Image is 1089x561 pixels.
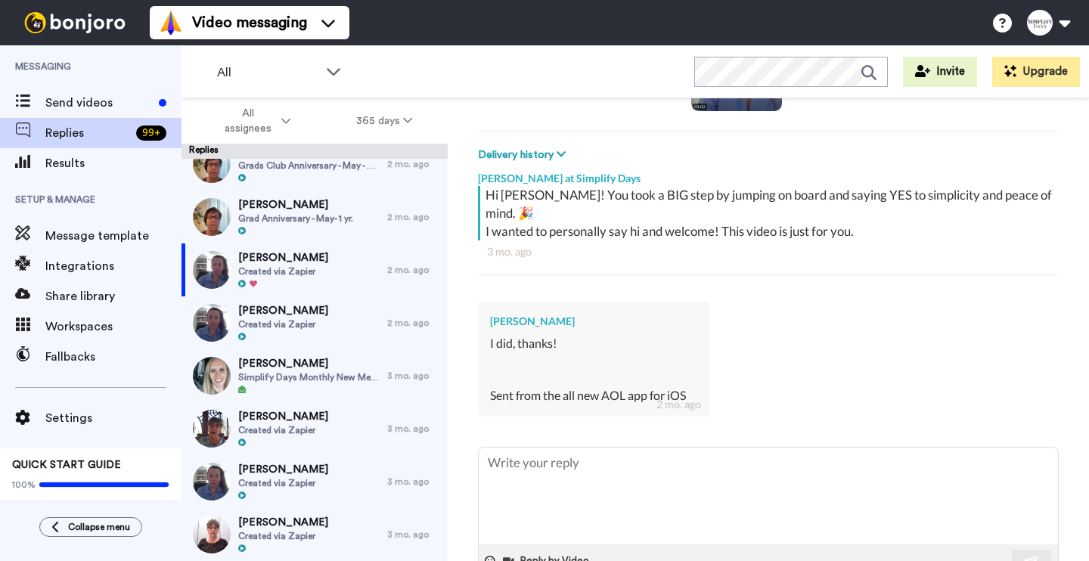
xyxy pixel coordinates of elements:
div: I did, thanks! Sent from the all new AOL app for iOS [490,335,698,404]
button: Delivery history [478,147,570,163]
img: 265dcca3-c049-455c-b1b7-37369bb4c133-thumb.jpg [193,516,231,553]
div: 3 mo. ago [387,370,440,382]
div: 2 mo. ago [387,158,440,170]
span: [PERSON_NAME] [238,303,328,318]
a: [PERSON_NAME]Created via Zapier2 mo. ago [181,296,448,349]
div: 3 mo. ago [487,244,1050,259]
img: vm-color.svg [159,11,183,35]
div: 3 mo. ago [387,476,440,488]
a: [PERSON_NAME]Grads Club Anniversary - May - 4 yrs.2 mo. ago [181,138,448,191]
span: Collapse menu [68,521,130,533]
span: All assignees [217,106,278,136]
span: Created via Zapier [238,265,328,277]
span: Replies [45,124,130,142]
img: 5da53302-3ea0-4631-b2cf-48611dded185-thumb.jpg [193,198,231,236]
a: [PERSON_NAME]Created via Zapier3 mo. ago [181,455,448,508]
button: All assignees [185,100,324,142]
img: bj-logo-header-white.svg [18,12,132,33]
span: Integrations [45,257,181,275]
span: QUICK START GUIDE [12,460,121,470]
img: d7b9724d-8b59-411e-9bf1-c5d8b866161e-thumb.jpg [193,463,231,501]
div: [PERSON_NAME] at Simplify Days [478,163,1059,186]
span: [PERSON_NAME] [238,515,328,530]
a: [PERSON_NAME]Grad Anniversary - May- 1 yr.2 mo. ago [181,191,448,243]
div: [PERSON_NAME] [490,314,698,329]
span: Created via Zapier [238,318,328,330]
img: c7cf4ad8-0160-4473-a596-166474a07693-thumb.jpg [193,251,231,289]
button: Invite [903,57,977,87]
span: Created via Zapier [238,477,328,489]
span: 100% [12,479,36,491]
div: 2 mo. ago [656,397,701,412]
a: [PERSON_NAME]Created via Zapier2 mo. ago [181,243,448,296]
img: e6ef2de2-bf4a-416d-8a9c-c94f07967860-thumb.jpg [193,304,231,342]
img: b013c8e6-73e0-4c1f-989d-8a58c2a3d71f-thumb.jpg [193,145,231,183]
button: Upgrade [992,57,1080,87]
div: 99 + [136,126,166,141]
div: 3 mo. ago [387,528,440,541]
span: Send videos [45,94,153,112]
img: a820139e-d8b7-4711-b9b6-83cbc914f4a7-thumb.jpg [193,410,231,448]
span: Settings [45,409,181,427]
div: 2 mo. ago [387,317,440,329]
span: Fallbacks [45,348,181,366]
a: [PERSON_NAME]Created via Zapier3 mo. ago [181,508,448,561]
div: Hi [PERSON_NAME]! You took a BIG step by jumping on board and saying YES to simplicity and peace ... [486,186,1055,240]
span: Share library [45,287,181,305]
span: Message template [45,227,181,245]
span: Created via Zapier [238,424,328,436]
span: Results [45,154,181,172]
span: All [217,64,318,82]
span: [PERSON_NAME] [238,250,328,265]
span: [PERSON_NAME] [238,462,328,477]
span: Simplify Days Monthly New Member [238,371,380,383]
span: Workspaces [45,318,181,336]
button: 365 days [324,107,445,135]
a: [PERSON_NAME]Created via Zapier3 mo. ago [181,402,448,455]
span: [PERSON_NAME] [238,356,380,371]
img: d629f21f-613e-4082-97c7-a8001c1e43cd-thumb.jpg [193,357,231,395]
div: 2 mo. ago [387,211,440,223]
div: Replies [181,144,448,159]
div: 2 mo. ago [387,264,440,276]
span: Grad Anniversary - May- 1 yr. [238,212,353,225]
button: Collapse menu [39,517,142,537]
div: 3 mo. ago [387,423,440,435]
span: Created via Zapier [238,530,328,542]
span: Grads Club Anniversary - May - 4 yrs. [238,160,380,172]
span: Video messaging [192,12,307,33]
span: [PERSON_NAME] [238,197,353,212]
a: [PERSON_NAME]Simplify Days Monthly New Member3 mo. ago [181,349,448,402]
span: [PERSON_NAME] [238,409,328,424]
